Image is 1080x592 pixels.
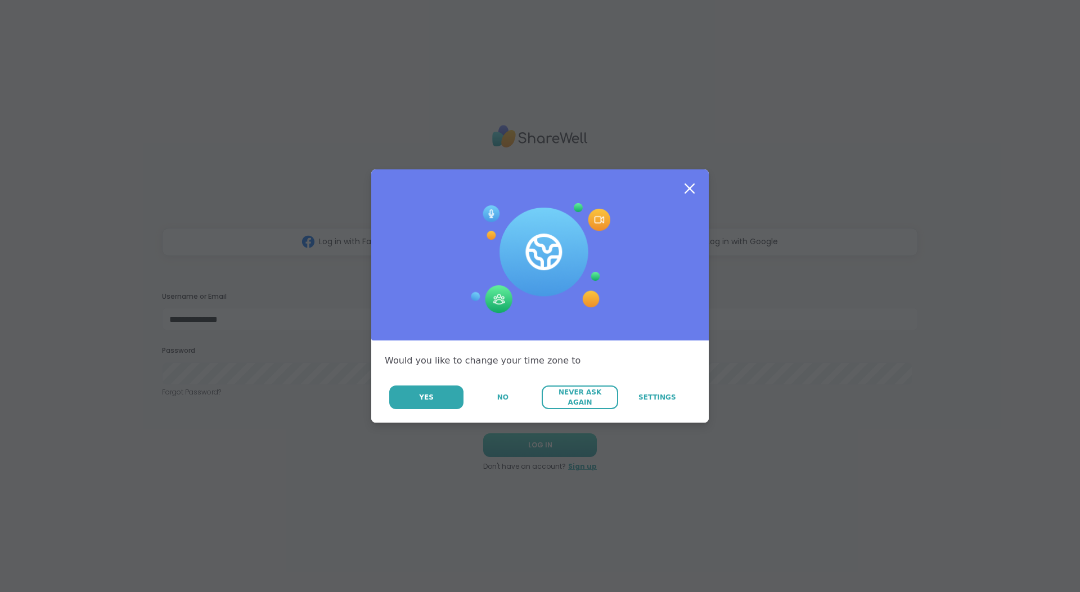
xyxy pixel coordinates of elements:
img: Session Experience [470,203,610,313]
button: No [465,385,541,409]
span: Settings [638,392,676,402]
div: Would you like to change your time zone to [385,354,695,367]
span: No [497,392,508,402]
span: Never Ask Again [547,387,612,407]
button: Never Ask Again [542,385,618,409]
span: Yes [419,392,434,402]
button: Yes [389,385,463,409]
a: Settings [619,385,695,409]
